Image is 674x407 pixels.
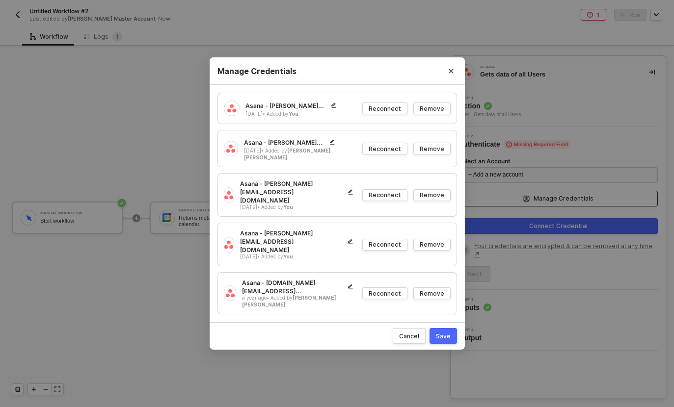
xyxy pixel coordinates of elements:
button: Connect Credential [458,218,658,234]
button: Cancel [393,328,426,344]
button: Reconnect [362,287,407,299]
div: Step 2Authenticate Missing Required FieldSelect an Account+ Add a new accountManage CredentialsCo... [451,134,666,282]
span: icon-play [134,215,139,221]
label: Select an Account [458,157,658,165]
div: a year ago • Added by [242,294,362,308]
span: Untitled Workflow #2 [29,7,88,15]
b: You [289,111,298,117]
span: icon-success-page [118,199,126,207]
img: integration-icon [226,144,235,153]
img: integration-icon [462,68,471,76]
div: Returns metadata for a calendar. [179,215,252,227]
div: Gets data of all Users [480,70,633,79]
div: Reconnect [369,191,401,199]
div: Reconnect [369,289,401,298]
img: integration-icon [224,191,233,200]
div: Reconnect [369,104,401,113]
span: Missing Required Field [504,140,570,149]
span: Action [459,101,521,111]
div: [DATE] • Added by [240,203,362,210]
button: Next [458,266,490,282]
button: Remove [413,287,451,299]
div: Last edited by - Now [29,15,315,23]
div: 1 [597,11,600,19]
div: Asana - [PERSON_NAME][EMAIL_ADDRESS][DOMAIN_NAME] [240,229,362,254]
span: Step 2 [458,134,570,138]
div: [DATE] • Added by [240,253,362,260]
span: + Add a new account [468,167,652,183]
div: Asana - [PERSON_NAME]... [245,100,346,111]
button: Reconnect [362,189,407,201]
span: icon-minus [43,386,49,392]
div: Save [436,332,451,340]
button: Remove [413,239,451,251]
div: Remove [420,289,444,298]
span: Step 3 [459,298,491,302]
button: Save [430,328,457,344]
div: Asana - [PERSON_NAME][EMAIL_ADDRESS][DOMAIN_NAME] [240,179,362,204]
span: icon-play [31,386,37,392]
div: Logs [84,32,122,42]
span: icon-manage-credentials [523,196,530,202]
span: Step 4 [459,328,485,332]
button: Manage Credentials [458,191,658,206]
img: back [14,11,22,19]
div: Workflow [30,33,68,41]
button: Reconnect [362,239,407,251]
button: back [12,9,24,21]
span: icon-expand [54,386,60,392]
img: integration-icon [227,104,236,113]
span: [PERSON_NAME] Master Account [68,15,156,22]
div: Asana - [DOMAIN_NAME][EMAIL_ADDRESS]... [242,279,362,295]
img: icon [162,213,171,222]
button: 1 [581,9,606,21]
img: icon [24,213,33,222]
span: Authenticate [458,139,570,149]
b: You [283,254,293,259]
span: Output [459,333,485,343]
button: Remove [413,102,451,114]
button: Remove [413,189,451,201]
div: Remove [420,240,444,249]
button: Remove [413,143,451,154]
img: integration-icon [224,240,233,249]
b: [PERSON_NAME] [PERSON_NAME] [243,148,330,160]
div: Asana - [PERSON_NAME]... [243,136,362,148]
div: Connect Credential [529,222,588,230]
button: Close [437,57,465,85]
div: Asana [480,65,627,69]
div: Manual Workflow [40,211,114,215]
div: Cancel [399,332,419,340]
span: icon-collapse-right [649,69,655,75]
div: Remove [420,104,444,113]
button: activateRun [614,9,647,21]
span: 1 [116,33,119,40]
div: Remove [420,191,444,199]
img: integration-icon [225,289,234,298]
a: Your credentials are encrypted & can be removed at any time ↗ [474,242,658,258]
span: Step 1 [459,96,521,100]
div: [DATE] • Added by [245,110,346,117]
div: User - Gets data of all Users [459,111,521,119]
div: Manage Credentials [534,195,593,203]
b: You [283,204,293,210]
div: Manage Credentials [217,66,457,76]
div: Remove [420,145,444,153]
div: Step 1Action User - Gets data of all Users [451,96,666,119]
button: Reconnect [362,102,407,114]
div: Start workflow [40,218,114,224]
div: Reconnect [369,240,401,249]
button: Reconnect [362,143,407,154]
span: Inputs [459,303,491,312]
span: icon-error-page [587,12,593,18]
div: [DATE] • Added by [243,147,362,161]
div: Reconnect [369,145,401,153]
div: Google Calendar (OAS) [179,208,252,212]
sup: 1 [112,32,122,42]
b: [PERSON_NAME] [PERSON_NAME] [242,295,336,307]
